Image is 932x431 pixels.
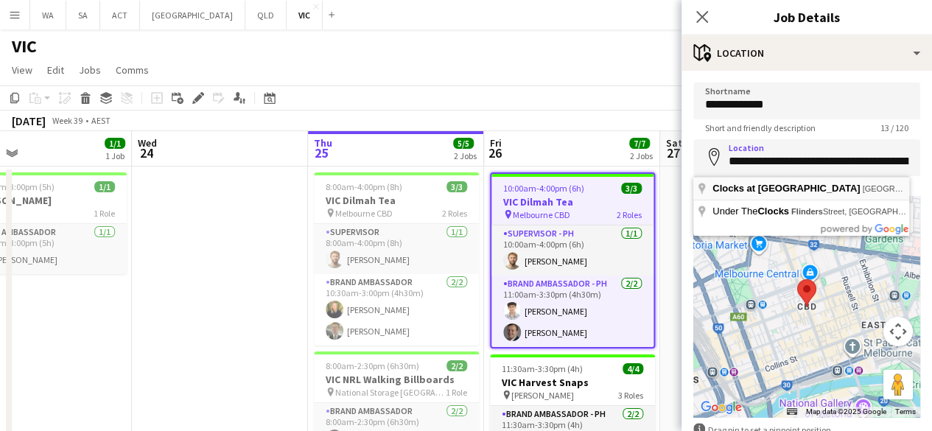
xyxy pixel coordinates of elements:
[312,144,332,161] span: 25
[757,206,789,217] span: Clocks
[314,373,479,386] h3: VIC NRL Walking Billboards
[682,7,932,27] h3: Job Details
[488,144,502,161] span: 26
[116,63,149,77] span: Comms
[73,60,107,80] a: Jobs
[664,144,682,161] span: 27
[629,138,650,149] span: 7/7
[618,390,643,401] span: 3 Roles
[630,150,653,161] div: 2 Jobs
[94,181,115,192] span: 1/1
[617,209,642,220] span: 2 Roles
[621,183,642,194] span: 3/3
[335,387,446,398] span: National Storage [GEOGRAPHIC_DATA], [GEOGRAPHIC_DATA], [GEOGRAPHIC_DATA], [GEOGRAPHIC_DATA], [GEO...
[314,224,479,274] app-card-role: Supervisor1/18:00am-4:00pm (8h)[PERSON_NAME]
[883,317,913,346] button: Map camera controls
[105,150,125,161] div: 1 Job
[138,136,157,150] span: Wed
[491,276,654,347] app-card-role: Brand Ambassador - PH2/211:00am-3:30pm (4h30m)[PERSON_NAME][PERSON_NAME]
[712,183,860,194] span: Clocks at [GEOGRAPHIC_DATA]
[326,181,402,192] span: 8:00am-4:00pm (8h)
[287,1,323,29] button: VIC
[12,113,46,128] div: [DATE]
[693,122,827,133] span: Short and friendly description
[136,144,157,161] span: 24
[12,63,32,77] span: View
[806,407,886,416] span: Map data ©2025 Google
[490,376,655,389] h3: VIC Harvest Snaps
[623,363,643,374] span: 4/4
[314,136,332,150] span: Thu
[314,172,479,346] app-job-card: 8:00am-4:00pm (8h)3/3VIC Dilmah Tea Melbourne CBD2 RolesSupervisor1/18:00am-4:00pm (8h)[PERSON_NA...
[490,172,655,348] app-job-card: 10:00am-4:00pm (6h)3/3VIC Dilmah Tea Melbourne CBD2 RolesSupervisor - PH1/110:00am-4:00pm (6h)[PE...
[712,206,791,217] span: Under The
[47,63,64,77] span: Edit
[105,138,125,149] span: 1/1
[511,390,574,401] span: [PERSON_NAME]
[787,407,797,417] button: Keyboard shortcuts
[446,181,467,192] span: 3/3
[12,35,37,57] h1: VIC
[94,208,115,219] span: 1 Role
[30,1,66,29] button: WA
[682,35,932,71] div: Location
[245,1,287,29] button: QLD
[140,1,245,29] button: [GEOGRAPHIC_DATA]
[446,360,467,371] span: 2/2
[110,60,155,80] a: Comms
[91,115,111,126] div: AEST
[446,387,467,398] span: 1 Role
[895,407,916,416] a: Terms (opens in new tab)
[502,363,583,374] span: 11:30am-3:30pm (4h)
[491,225,654,276] app-card-role: Supervisor - PH1/110:00am-4:00pm (6h)[PERSON_NAME]
[513,209,570,220] span: Melbourne CBD
[490,136,502,150] span: Fri
[503,183,584,194] span: 10:00am-4:00pm (6h)
[666,136,682,150] span: Sat
[335,208,393,219] span: Melbourne CBD
[697,398,746,417] a: Open this area in Google Maps (opens a new window)
[869,122,920,133] span: 13 / 120
[6,60,38,80] a: View
[883,370,913,399] button: Drag Pegman onto the map to open Street View
[697,398,746,417] img: Google
[79,63,101,77] span: Jobs
[66,1,100,29] button: SA
[49,115,85,126] span: Week 39
[314,194,479,207] h3: VIC Dilmah Tea
[453,138,474,149] span: 5/5
[100,1,140,29] button: ACT
[442,208,467,219] span: 2 Roles
[326,360,419,371] span: 8:00am-2:30pm (6h30m)
[454,150,477,161] div: 2 Jobs
[491,195,654,209] h3: VIC Dilmah Tea
[791,207,823,216] span: Flinders
[41,60,70,80] a: Edit
[314,274,479,346] app-card-role: Brand Ambassador2/210:30am-3:00pm (4h30m)[PERSON_NAME][PERSON_NAME]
